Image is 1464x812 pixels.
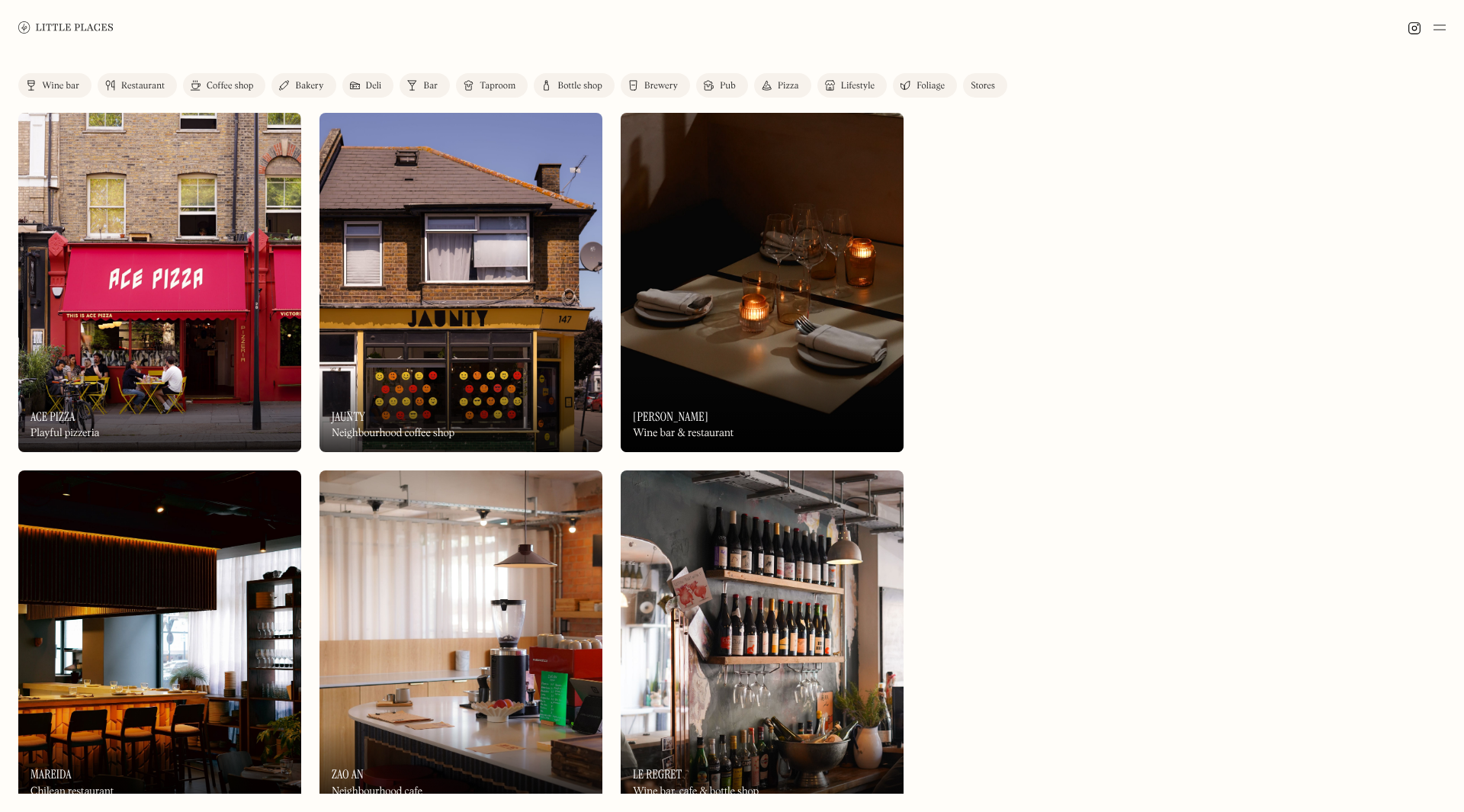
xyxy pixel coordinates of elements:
img: Zao An [319,470,602,810]
div: Wine bar [42,82,79,91]
div: Restaurant [121,82,165,91]
div: Bottle shop [557,82,602,91]
h3: Le Regret [633,767,682,782]
div: Neighbourhood cafe [332,785,422,798]
a: MareidaMareidaMareidaChilean restaurant [18,470,301,810]
img: Jaunty [319,113,602,452]
img: Ace Pizza [18,113,301,452]
h3: Jaunty [332,409,365,424]
a: Stores [963,73,1007,98]
a: Wine bar [18,73,91,98]
a: Bottle shop [534,73,615,98]
img: Le Regret [621,470,904,810]
a: Pub [696,73,748,98]
div: Playful pizzeria [30,427,100,440]
a: Taproom [456,73,528,98]
div: Coffee shop [207,82,253,91]
img: Mareida [18,470,301,810]
div: Stores [971,82,995,91]
a: Foliage [893,73,957,98]
h3: Ace Pizza [30,409,75,424]
h3: [PERSON_NAME] [633,409,708,424]
a: Zao AnZao AnZao AnNeighbourhood cafe [319,470,602,810]
a: Pizza [754,73,811,98]
div: Wine bar, cafe & bottle shop [633,785,759,798]
a: Restaurant [98,73,177,98]
img: Luna [621,113,904,452]
div: Neighbourhood coffee shop [332,427,454,440]
a: JauntyJauntyJauntyNeighbourhood coffee shop [319,113,602,452]
div: Foliage [917,82,945,91]
a: Coffee shop [183,73,265,98]
div: Wine bar & restaurant [633,427,734,440]
div: Bakery [295,82,323,91]
a: Bakery [271,73,335,98]
h3: Mareida [30,767,72,782]
a: Lifestyle [817,73,887,98]
a: Le RegretLe RegretLe RegretWine bar, cafe & bottle shop [621,470,904,810]
a: LunaLuna[PERSON_NAME]Wine bar & restaurant [621,113,904,452]
a: Deli [342,73,394,98]
div: Pizza [778,82,799,91]
div: Pub [720,82,736,91]
a: Bar [400,73,450,98]
div: Deli [366,82,382,91]
div: Lifestyle [841,82,875,91]
a: Ace PizzaAce PizzaAce PizzaPlayful pizzeria [18,113,301,452]
a: Brewery [621,73,690,98]
h3: Zao An [332,767,364,782]
div: Taproom [480,82,515,91]
div: Brewery [644,82,678,91]
div: Bar [423,82,438,91]
div: Chilean restaurant [30,785,114,798]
